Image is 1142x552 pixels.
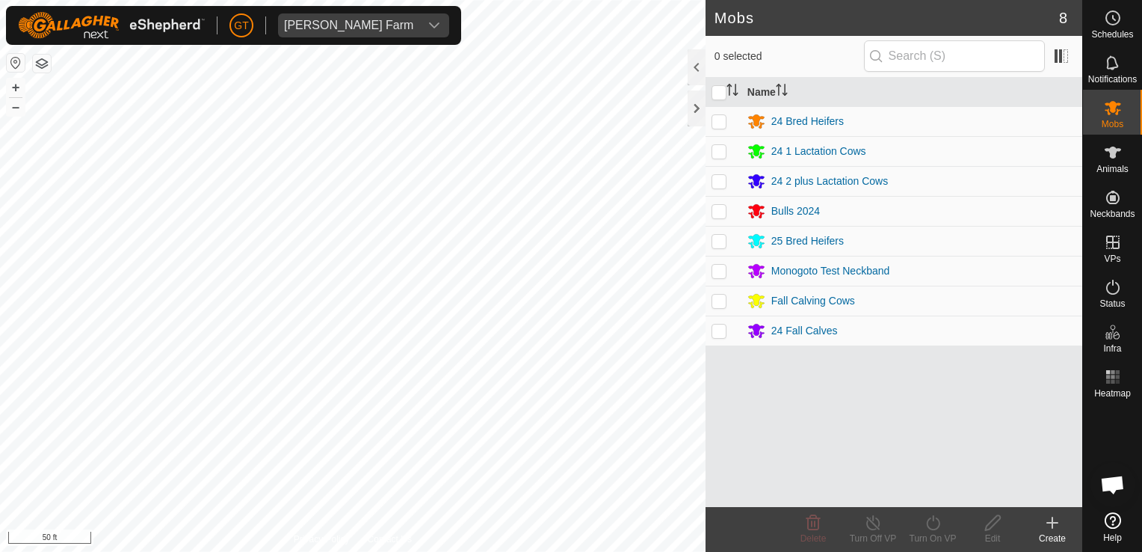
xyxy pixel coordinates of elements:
button: Reset Map [7,54,25,72]
div: Create [1022,532,1082,545]
input: Search (S) [864,40,1045,72]
span: Schedules [1091,30,1133,39]
button: – [7,98,25,116]
button: + [7,79,25,96]
span: 8 [1059,7,1067,29]
span: Heatmap [1094,389,1131,398]
div: Turn On VP [903,532,963,545]
div: 24 1 Lactation Cows [771,144,866,159]
span: Help [1103,533,1122,542]
img: Gallagher Logo [18,12,205,39]
p-sorticon: Activate to sort [776,86,788,98]
a: Contact Us [368,533,412,546]
span: Mobs [1102,120,1123,129]
span: VPs [1104,254,1120,263]
div: 24 2 plus Lactation Cows [771,174,888,189]
span: Infra [1103,344,1121,353]
a: Help [1083,506,1142,548]
div: [PERSON_NAME] Farm [284,19,413,31]
span: Notifications [1088,75,1137,84]
span: GT [234,18,248,34]
span: Status [1099,299,1125,308]
span: Animals [1096,165,1129,174]
th: Name [741,78,1082,107]
div: 25 Bred Heifers [771,233,844,249]
div: Fall Calving Cows [771,293,855,309]
div: Turn Off VP [843,532,903,545]
span: 0 selected [714,49,864,64]
span: Delete [800,533,827,544]
a: Privacy Policy [294,533,350,546]
p-sorticon: Activate to sort [726,86,738,98]
div: Monogoto Test Neckband [771,263,890,279]
div: dropdown trigger [419,13,449,37]
div: Edit [963,532,1022,545]
h2: Mobs [714,9,1059,27]
span: Neckbands [1090,209,1135,218]
div: 24 Bred Heifers [771,114,844,129]
span: Thoren Farm [278,13,419,37]
div: 24 Fall Calves [771,323,838,339]
div: Open chat [1090,462,1135,507]
div: Bulls 2024 [771,203,820,219]
button: Map Layers [33,55,51,73]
